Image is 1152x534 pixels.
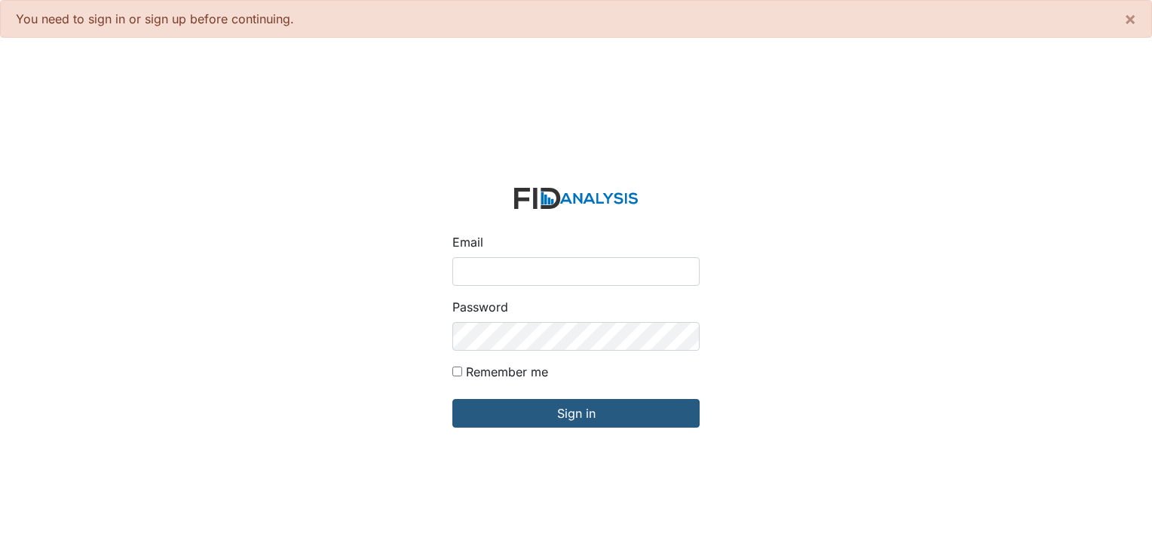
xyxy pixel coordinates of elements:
label: Email [452,233,483,251]
label: Password [452,298,508,316]
img: logo-2fc8c6e3336f68795322cb6e9a2b9007179b544421de10c17bdaae8622450297.svg [514,188,638,210]
span: × [1124,8,1136,29]
button: × [1109,1,1151,37]
label: Remember me [466,363,548,381]
input: Sign in [452,399,700,428]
